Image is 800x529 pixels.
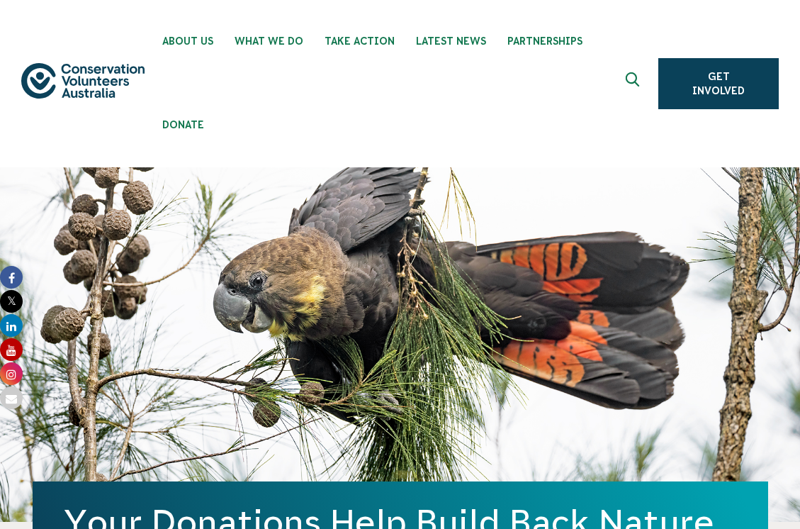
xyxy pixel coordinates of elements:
[21,63,145,99] img: logo.svg
[162,35,213,47] span: About Us
[617,67,651,101] button: Expand search box Close search box
[162,119,204,130] span: Donate
[658,58,779,109] a: Get Involved
[235,35,303,47] span: What We Do
[507,35,582,47] span: Partnerships
[325,35,395,47] span: Take Action
[626,72,643,95] span: Expand search box
[416,35,486,47] span: Latest News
